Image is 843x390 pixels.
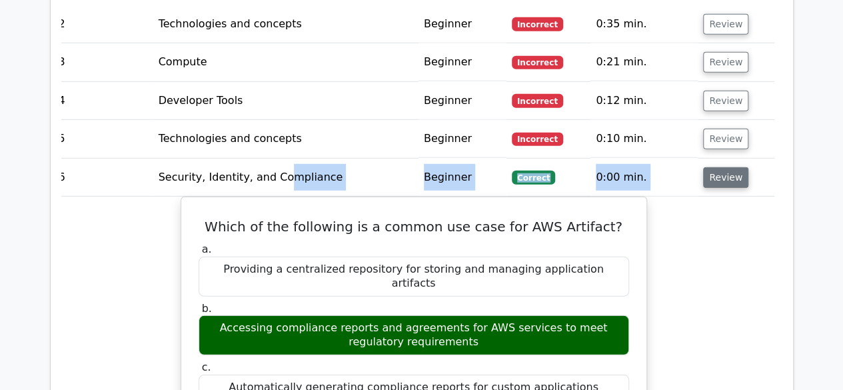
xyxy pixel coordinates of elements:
td: 3 [53,43,153,81]
td: 5 [53,120,153,158]
td: 0:21 min. [590,43,698,81]
span: Correct [512,171,555,184]
h5: Which of the following is a common use case for AWS Artifact? [197,219,630,235]
td: Beginner [419,120,506,158]
button: Review [703,91,748,111]
button: Review [703,52,748,73]
td: 0:12 min. [590,82,698,120]
td: Beginner [419,159,506,197]
button: Review [703,167,748,188]
td: Compute [153,43,419,81]
div: Accessing compliance reports and agreements for AWS services to meet regulatory requirements [199,315,629,355]
td: 4 [53,82,153,120]
div: Providing a centralized repository for storing and managing application artifacts [199,257,629,297]
span: c. [202,361,211,373]
td: Beginner [419,5,506,43]
td: 0:00 min. [590,159,698,197]
td: 0:10 min. [590,120,698,158]
td: Beginner [419,43,506,81]
td: 2 [53,5,153,43]
span: Incorrect [512,17,563,31]
td: 6 [53,159,153,197]
span: Incorrect [512,133,563,146]
td: Security, Identity, and Compliance [153,159,419,197]
span: a. [202,243,212,255]
span: Incorrect [512,56,563,69]
button: Review [703,129,748,149]
td: Technologies and concepts [153,120,419,158]
td: Technologies and concepts [153,5,419,43]
td: Beginner [419,82,506,120]
button: Review [703,14,748,35]
td: 0:35 min. [590,5,698,43]
span: Incorrect [512,94,563,107]
span: b. [202,302,212,315]
td: Developer Tools [153,82,419,120]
